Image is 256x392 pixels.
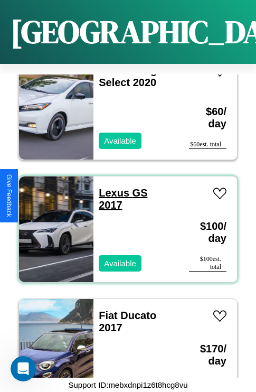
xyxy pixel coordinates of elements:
[5,174,13,217] div: Give Feedback
[99,64,169,88] a: Nissan Rogue Select 2020
[189,332,226,378] h3: $ 170 / day
[99,187,147,211] a: Lexus GS 2017
[189,255,226,272] div: $ 100 est. total
[104,134,136,148] p: Available
[189,141,226,149] div: $ 60 est. total
[11,356,36,381] iframe: Intercom live chat
[99,310,156,333] a: Fiat Ducato 2017
[104,256,136,270] p: Available
[69,378,188,392] p: Support ID: mebxdnpi1z6t8hcg8vu
[189,95,226,141] h3: $ 60 / day
[189,210,226,255] h3: $ 100 / day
